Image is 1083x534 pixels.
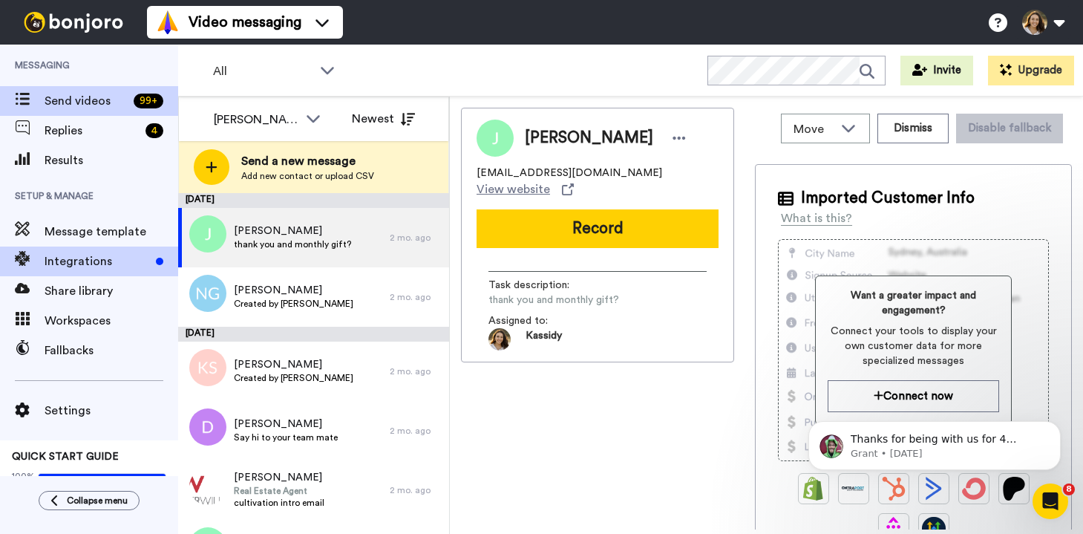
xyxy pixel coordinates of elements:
[786,390,1083,494] iframe: Intercom notifications message
[234,432,338,443] span: Say hi to your team mate
[189,349,226,386] img: ks.png
[234,298,353,310] span: Created by [PERSON_NAME]
[234,372,353,384] span: Created by [PERSON_NAME]
[234,417,338,432] span: [PERSON_NAME]
[828,324,999,368] span: Connect your tools to display your own customer data for more specialized messages
[45,253,150,270] span: Integrations
[390,484,442,496] div: 2 mo. ago
[477,180,550,198] span: View website
[488,293,629,307] span: thank you and monthly gift?
[526,328,562,351] span: Kassidy
[45,122,140,140] span: Replies
[477,120,514,157] img: Image of Jonathan
[828,288,999,318] span: Want a greater impact and engagement?
[178,193,449,208] div: [DATE]
[45,312,178,330] span: Workspaces
[189,215,226,253] img: j.png
[189,408,226,446] img: d.png
[525,127,653,149] span: [PERSON_NAME]
[45,92,128,110] span: Send videos
[145,123,163,138] div: 4
[390,365,442,377] div: 2 mo. ago
[234,470,324,485] span: [PERSON_NAME]
[189,468,226,505] img: ebce0c3b-a53e-49ba-8271-2b8e2681c609.png
[234,485,324,497] span: Real Estate Agent
[956,114,1063,143] button: Disable fallback
[241,170,374,182] span: Add new contact or upload CSV
[18,12,129,33] img: bj-logo-header-white.svg
[45,152,178,169] span: Results
[477,180,574,198] a: View website
[156,10,180,34] img: vm-color.svg
[45,342,178,359] span: Fallbacks
[1063,483,1075,495] span: 8
[390,232,442,244] div: 2 mo. ago
[67,495,128,507] span: Collapse menu
[801,187,975,209] span: Imported Customer Info
[900,56,973,85] button: Invite
[828,380,999,412] button: Connect now
[988,56,1074,85] button: Upgrade
[488,313,592,328] span: Assigned to:
[178,327,449,342] div: [DATE]
[12,470,35,482] span: 100%
[794,120,834,138] span: Move
[234,238,351,250] span: thank you and monthly gift?
[1033,483,1068,519] iframe: Intercom live chat
[781,209,852,227] div: What is this?
[39,491,140,510] button: Collapse menu
[241,152,374,170] span: Send a new message
[45,223,178,241] span: Message template
[234,497,324,509] span: cultivation intro email
[488,328,511,351] img: ACg8ocI-cJ18WBVyogodZF0A-RdGf3cf-h6XXtT6UNgdhxUoNLgmMA=s96-c
[234,224,351,238] span: [PERSON_NAME]
[189,12,301,33] span: Video messaging
[12,452,119,462] span: QUICK START GUIDE
[477,166,662,180] span: [EMAIL_ADDRESS][DOMAIN_NAME]
[390,291,442,303] div: 2 mo. ago
[877,114,949,143] button: Dismiss
[45,282,178,300] span: Share library
[488,278,592,293] span: Task description :
[477,209,719,248] button: Record
[134,94,163,108] div: 99 +
[213,62,313,80] span: All
[45,402,178,420] span: Settings
[214,111,298,128] div: [PERSON_NAME]
[189,275,226,312] img: ng.png
[390,425,442,437] div: 2 mo. ago
[234,283,353,298] span: [PERSON_NAME]
[234,357,353,372] span: [PERSON_NAME]
[341,104,426,134] button: Newest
